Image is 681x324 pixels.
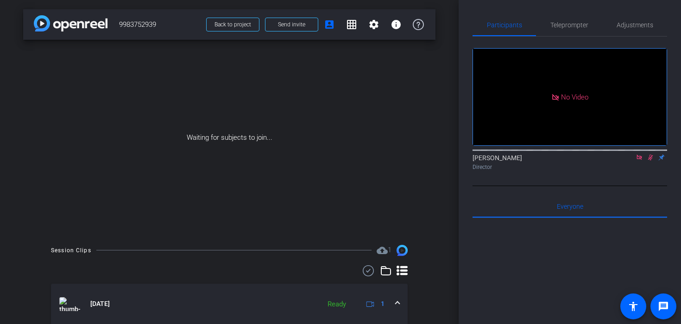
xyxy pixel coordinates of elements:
[381,299,385,309] span: 1
[90,299,110,309] span: [DATE]
[368,19,379,30] mat-icon: settings
[34,15,107,31] img: app-logo
[346,19,357,30] mat-icon: grid_on
[214,21,251,28] span: Back to project
[119,15,201,34] span: 9983752939
[265,18,318,31] button: Send invite
[377,245,388,256] mat-icon: cloud_upload
[473,153,667,171] div: [PERSON_NAME]
[278,21,305,28] span: Send invite
[388,246,391,254] span: 1
[628,301,639,312] mat-icon: accessibility
[59,297,80,311] img: thumb-nail
[658,301,669,312] mat-icon: message
[550,22,588,28] span: Teleprompter
[487,22,522,28] span: Participants
[23,40,435,236] div: Waiting for subjects to join...
[557,203,583,210] span: Everyone
[391,19,402,30] mat-icon: info
[206,18,259,31] button: Back to project
[617,22,653,28] span: Adjustments
[324,19,335,30] mat-icon: account_box
[323,299,351,310] div: Ready
[473,163,667,171] div: Director
[561,93,588,101] span: No Video
[377,245,391,256] span: Destinations for your clips
[397,245,408,256] img: Session clips
[51,246,91,255] div: Session Clips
